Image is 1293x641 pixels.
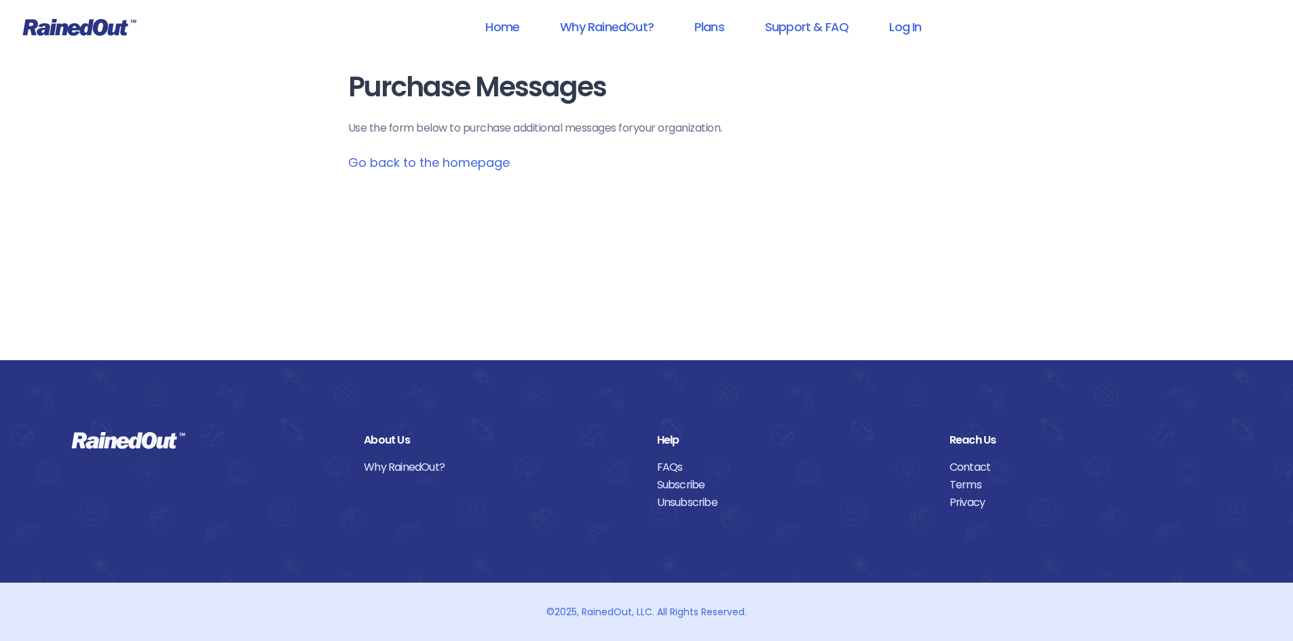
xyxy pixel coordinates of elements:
[950,431,1222,449] div: Reach Us
[950,494,1222,511] a: Privacy
[677,12,742,42] a: Plans
[542,12,671,42] a: Why RainedOut?
[657,494,929,511] a: Unsubscribe
[348,120,945,136] p: Use the form below to purchase additional messages for your organization .
[364,431,636,449] div: About Us
[657,459,929,476] a: FAQs
[872,12,939,42] a: Log In
[348,154,510,171] a: Go back to the homepage
[950,476,1222,494] a: Terms
[747,12,866,42] a: Support & FAQ
[348,72,945,102] h1: Purchase Messages
[950,459,1222,476] a: Contact
[657,476,929,494] a: Subscribe
[364,459,636,476] a: Why RainedOut?
[657,431,929,449] div: Help
[468,12,537,42] a: Home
